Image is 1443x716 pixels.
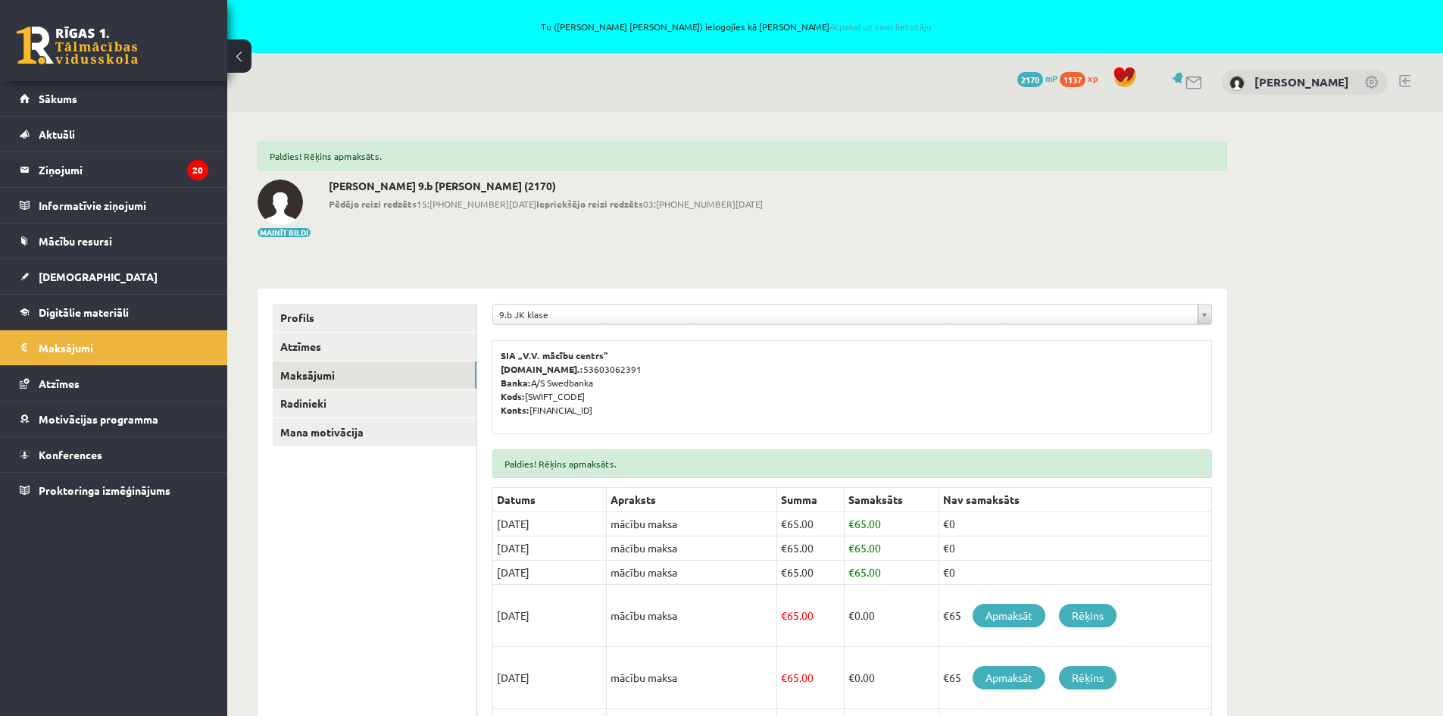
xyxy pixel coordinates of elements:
[939,488,1211,512] th: Nav samaksāts
[1088,72,1098,84] span: xp
[1060,72,1105,84] a: 1137 xp
[39,234,112,248] span: Mācību resursi
[20,295,208,330] a: Digitālie materiāli
[844,647,939,709] td: 0.00
[607,488,777,512] th: Apraksts
[781,541,787,555] span: €
[20,152,208,187] a: Ziņojumi20
[20,117,208,152] a: Aktuāli
[39,448,102,461] span: Konferences
[493,512,607,536] td: [DATE]
[493,536,607,561] td: [DATE]
[493,647,607,709] td: [DATE]
[329,198,417,210] b: Pēdējo reizi redzēts
[781,517,787,530] span: €
[20,473,208,508] a: Proktoringa izmēģinājums
[939,536,1211,561] td: €0
[39,377,80,390] span: Atzīmes
[1059,604,1117,627] a: Rēķins
[848,565,854,579] span: €
[844,561,939,585] td: 65.00
[973,666,1045,689] a: Apmaksāt
[493,561,607,585] td: [DATE]
[39,305,129,319] span: Digitālie materiāli
[20,402,208,436] a: Motivācijas programma
[501,377,531,389] b: Banka:
[273,304,476,332] a: Profils
[258,180,303,225] img: Valdis Valainis
[501,349,1204,417] p: 53603062391 A/S Swedbanka [SWIFT_CODE] [FINANCIAL_ID]
[781,565,787,579] span: €
[39,483,170,497] span: Proktoringa izmēģinājums
[20,330,208,365] a: Maksājumi
[781,608,787,622] span: €
[1229,76,1245,91] img: Valdis Valainis
[973,604,1045,627] a: Apmaksāt
[844,488,939,512] th: Samaksāts
[329,197,763,211] span: 15:[PHONE_NUMBER][DATE] 03:[PHONE_NUMBER][DATE]
[829,20,932,33] a: Atpakaļ uz savu lietotāju
[939,512,1211,536] td: €0
[258,228,311,237] button: Mainīt bildi
[777,647,845,709] td: 65.00
[501,404,529,416] b: Konts:
[777,488,845,512] th: Summa
[17,27,138,64] a: Rīgas 1. Tālmācības vidusskola
[273,361,476,389] a: Maksājumi
[844,536,939,561] td: 65.00
[273,389,476,417] a: Radinieki
[501,349,609,361] b: SIA „V.V. mācību centrs”
[493,488,607,512] th: Datums
[20,366,208,401] a: Atzīmes
[1059,666,1117,689] a: Rēķins
[781,671,787,684] span: €
[329,180,763,192] h2: [PERSON_NAME] 9.b [PERSON_NAME] (2170)
[777,561,845,585] td: 65.00
[39,188,208,223] legend: Informatīvie ziņojumi
[777,585,845,647] td: 65.00
[607,585,777,647] td: mācību maksa
[607,512,777,536] td: mācību maksa
[273,333,476,361] a: Atzīmes
[39,152,208,187] legend: Ziņojumi
[1017,72,1057,84] a: 2170 mP
[848,541,854,555] span: €
[1017,72,1043,87] span: 2170
[187,160,208,180] i: 20
[39,127,75,141] span: Aktuāli
[258,142,1227,170] div: Paldies! Rēķins apmaksāts.
[20,224,208,258] a: Mācību resursi
[939,647,1211,709] td: €65
[1045,72,1057,84] span: mP
[939,561,1211,585] td: €0
[607,536,777,561] td: mācību maksa
[174,22,1299,31] span: Tu ([PERSON_NAME] [PERSON_NAME]) ielogojies kā [PERSON_NAME]
[20,259,208,294] a: [DEMOGRAPHIC_DATA]
[501,390,525,402] b: Kods:
[848,517,854,530] span: €
[607,647,777,709] td: mācību maksa
[492,449,1212,478] div: Paldies! Rēķins apmaksāts.
[20,437,208,472] a: Konferences
[39,270,158,283] span: [DEMOGRAPHIC_DATA]
[20,188,208,223] a: Informatīvie ziņojumi
[777,536,845,561] td: 65.00
[39,412,158,426] span: Motivācijas programma
[493,585,607,647] td: [DATE]
[39,92,77,105] span: Sākums
[1254,74,1349,89] a: [PERSON_NAME]
[848,671,854,684] span: €
[848,608,854,622] span: €
[501,363,583,375] b: [DOMAIN_NAME].:
[499,305,1192,324] span: 9.b JK klase
[20,81,208,116] a: Sākums
[777,512,845,536] td: 65.00
[273,418,476,446] a: Mana motivācija
[607,561,777,585] td: mācību maksa
[493,305,1211,324] a: 9.b JK klase
[39,330,208,365] legend: Maksājumi
[844,512,939,536] td: 65.00
[536,198,643,210] b: Iepriekšējo reizi redzēts
[1060,72,1085,87] span: 1137
[939,585,1211,647] td: €65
